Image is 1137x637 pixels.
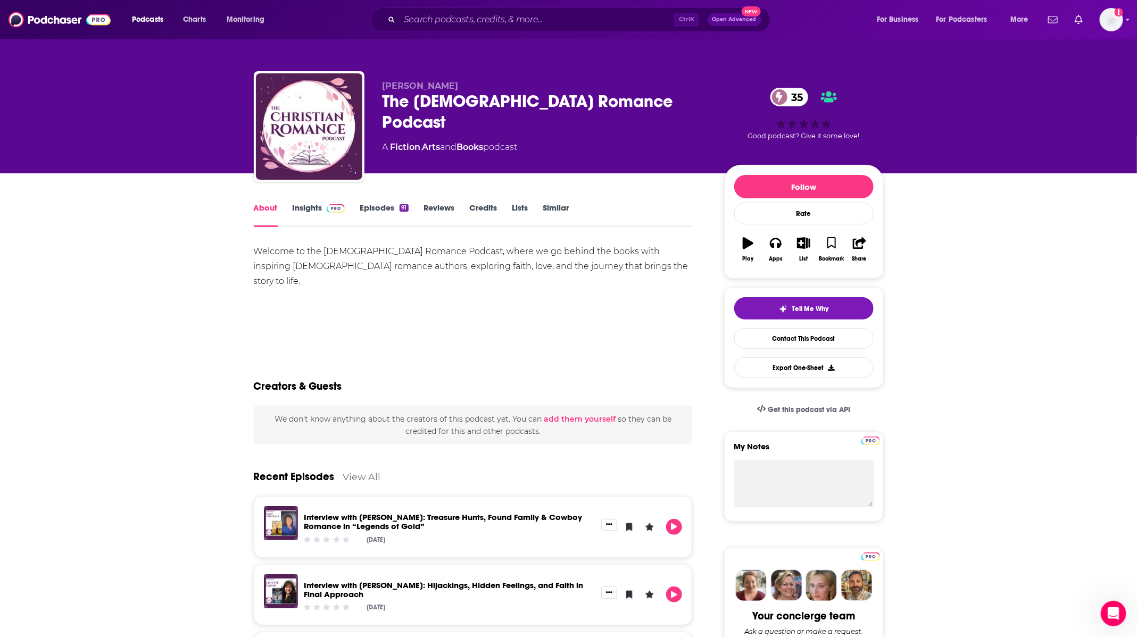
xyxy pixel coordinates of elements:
button: open menu [219,11,278,28]
a: Interview with Mary Connealy: Treasure Hunts, Found Family & Cowboy Romance in “Legends of Gold” [304,512,583,531]
button: Show More Button [601,519,617,531]
span: For Business [877,12,919,27]
button: Export One-Sheet [734,357,874,378]
a: Contact This Podcast [734,328,874,349]
div: Rate [734,203,874,224]
button: Apps [762,230,790,269]
div: Community Rating: 0 out of 5 [302,604,351,611]
img: Interview with Mary Connealy: Treasure Hunts, Found Family & Cowboy Romance in “Legends of Gold” [264,506,298,540]
span: Tell Me Why [792,305,828,313]
a: Charts [176,11,212,28]
div: 35Good podcast? Give it some love! [724,81,884,147]
button: Share [845,230,873,269]
button: open menu [1003,11,1042,28]
button: add them yourself [544,415,616,423]
input: Search podcasts, credits, & more... [400,11,674,28]
img: Barbara Profile [771,570,802,601]
a: Interview with Lynette Eason: Hijackings, Hidden Feelings, and Faith in Final Approach [304,580,584,599]
div: A podcast [383,141,518,154]
img: Podchaser - Follow, Share and Rate Podcasts [9,10,111,30]
div: Bookmark [819,256,844,262]
div: Welcome to the [DEMOGRAPHIC_DATA] Romance Podcast, where we go behind the books with inspiring [D... [254,244,693,289]
button: Bookmark [818,230,845,269]
button: Play [666,519,682,535]
div: Apps [769,256,783,262]
button: List [790,230,817,269]
a: Books [457,142,484,152]
span: Monitoring [227,12,264,27]
span: More [1010,12,1028,27]
div: 91 [400,204,408,212]
div: Play [742,256,753,262]
a: 35 [770,88,809,106]
iframe: Intercom live chat [1101,601,1126,626]
span: and [441,142,457,152]
img: Podchaser Pro [861,437,880,445]
a: Pro website [861,435,880,445]
span: , [421,142,422,152]
button: Show More Button [601,586,617,598]
a: InsightsPodchaser Pro [293,203,345,227]
span: Podcasts [132,12,163,27]
a: Episodes91 [360,203,408,227]
div: Search podcasts, credits, & more... [380,7,781,32]
span: [PERSON_NAME] [383,81,459,91]
img: User Profile [1100,8,1123,31]
img: Interview with Lynette Eason: Hijackings, Hidden Feelings, and Faith in Final Approach [264,574,298,608]
h2: Creators & Guests [254,380,342,393]
img: Podchaser Pro [327,204,345,213]
span: Charts [183,12,206,27]
button: Follow [734,175,874,198]
span: Good podcast? Give it some love! [748,132,860,140]
span: For Podcasters [936,12,987,27]
img: Sydney Profile [736,570,767,601]
div: Ask a question or make a request. [745,627,863,635]
button: Show profile menu [1100,8,1123,31]
button: Play [666,586,682,602]
button: Open AdvancedNew [708,13,761,26]
a: Similar [543,203,569,227]
button: open menu [869,11,932,28]
span: Logged in as ZoeJethani [1100,8,1123,31]
label: My Notes [734,441,874,460]
div: Your concierge team [752,609,855,623]
div: Share [852,256,867,262]
div: List [800,256,808,262]
img: The Christian Romance Podcast [256,73,362,180]
a: Arts [422,142,441,152]
span: New [742,6,761,16]
a: Reviews [424,203,454,227]
button: Leave a Rating [642,519,658,535]
div: Community Rating: 0 out of 5 [302,535,351,543]
a: Get this podcast via API [749,397,859,423]
img: tell me why sparkle [779,305,787,313]
span: Ctrl K [674,13,699,27]
img: Jon Profile [841,570,872,601]
button: Bookmark Episode [621,519,637,535]
button: open menu [929,11,1003,28]
button: open menu [125,11,177,28]
button: Bookmark Episode [621,586,637,602]
button: tell me why sparkleTell Me Why [734,297,874,320]
a: Show notifications dropdown [1070,11,1087,29]
a: Credits [469,203,497,227]
a: Recent Episodes [254,470,335,483]
span: We don't know anything about the creators of this podcast yet . You can so they can be credited f... [275,414,671,435]
a: Fiction [391,142,421,152]
span: Open Advanced [712,17,757,22]
a: Show notifications dropdown [1044,11,1062,29]
button: Leave a Rating [642,586,658,602]
div: [DATE] [367,536,385,543]
img: Podchaser Pro [861,552,880,561]
span: 35 [781,88,809,106]
span: Get this podcast via API [768,405,850,414]
a: Lists [512,203,528,227]
a: Pro website [861,551,880,561]
div: [DATE] [367,604,385,611]
a: View All [343,471,381,482]
svg: Add a profile image [1115,8,1123,16]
